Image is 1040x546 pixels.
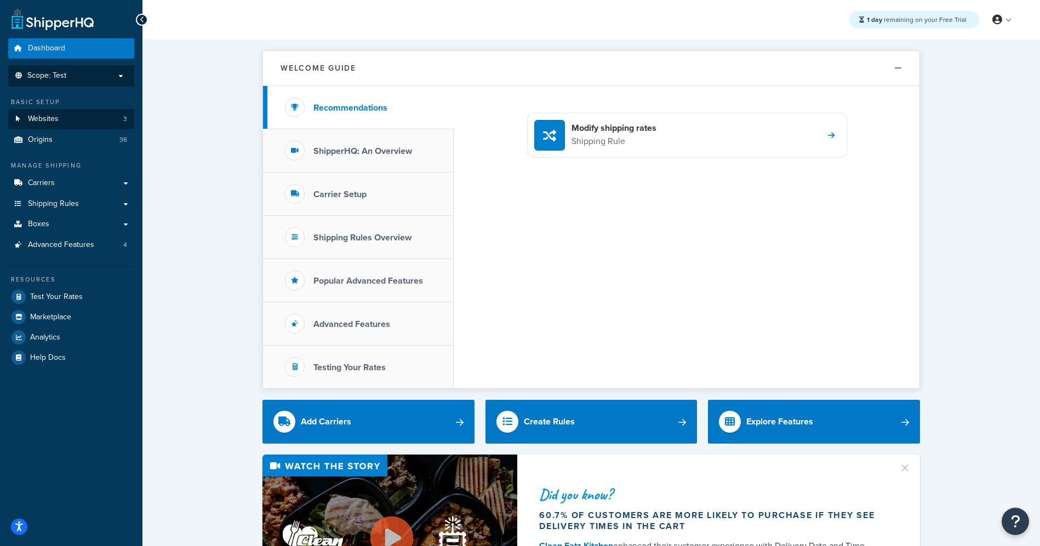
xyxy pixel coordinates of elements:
[8,109,134,129] li: Websites
[313,363,386,372] h3: Testing Your Rates
[119,135,127,145] span: 36
[867,15,882,25] strong: 1 day
[313,146,412,156] h3: ShipperHQ: An Overview
[28,179,55,188] span: Carriers
[708,400,920,444] a: Explore Features
[301,414,351,429] div: Add Carriers
[313,189,367,199] h3: Carrier Setup
[8,235,134,255] li: Advanced Features
[28,220,49,229] span: Boxes
[313,103,387,113] h3: Recommendations
[8,307,134,327] a: Marketplace
[123,114,127,124] span: 3
[539,487,885,502] div: Did you know?
[524,414,575,429] div: Create Rules
[30,333,60,342] span: Analytics
[313,233,412,243] h3: Shipping Rules Overview
[28,199,79,209] span: Shipping Rules
[8,38,134,59] a: Dashboard
[8,235,134,255] a: Advanced Features4
[8,161,134,170] div: Manage Shipping
[28,44,65,53] span: Dashboard
[8,130,134,150] a: Origins36
[281,64,356,72] h2: Welcome Guide
[485,400,698,444] a: Create Rules
[8,348,134,367] a: Help Docs
[30,292,83,302] span: Test Your Rates
[8,173,134,193] a: Carriers
[539,510,885,532] div: 60.7% of customers are more likely to purchase if they see delivery times in the cart
[8,275,134,284] div: Resources
[572,122,656,134] h4: Modify shipping rates
[8,287,134,307] a: Test Your Rates
[8,327,134,347] a: Analytics
[28,135,53,145] span: Origins
[8,130,134,150] li: Origins
[746,414,813,429] div: Explore Features
[313,276,423,286] h3: Popular Advanced Features
[28,240,94,250] span: Advanced Features
[30,353,66,363] span: Help Docs
[27,71,66,81] span: Scope: Test
[263,51,919,86] button: Welcome Guide
[867,15,967,25] span: remaining on your Free Trial
[8,109,134,129] a: Websites3
[262,400,475,444] a: Add Carriers
[123,240,127,250] span: 4
[1002,508,1029,535] button: Open Resource Center
[8,194,134,214] a: Shipping Rules
[28,114,59,124] span: Websites
[30,313,71,322] span: Marketplace
[572,134,656,148] p: Shipping Rule
[8,214,134,234] a: Boxes
[313,319,390,329] h3: Advanced Features
[8,97,134,107] div: Basic Setup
